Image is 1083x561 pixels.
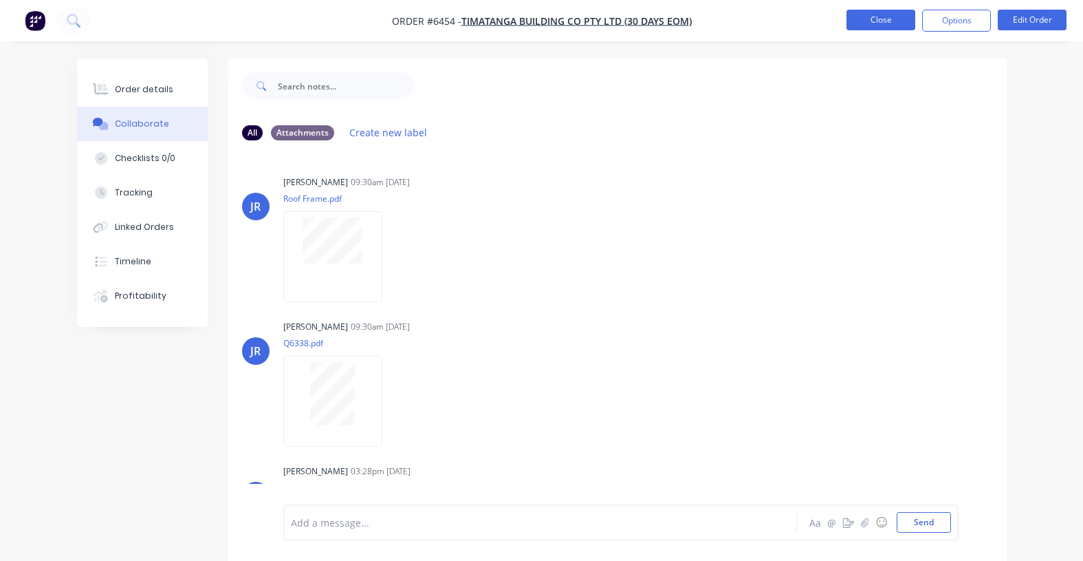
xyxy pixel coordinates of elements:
div: JR [250,343,261,359]
button: Profitability [77,279,208,313]
p: 25-P20-492 Steel Scene.pdf [283,482,396,494]
div: Timeline [115,255,151,268]
div: Order details [115,83,173,96]
button: Tracking [77,176,208,210]
button: Linked Orders [77,210,208,244]
div: Collaborate [115,118,169,130]
div: Attachments [271,125,334,140]
a: Timatanga Building Co Pty Ltd (30 days EOM) [461,14,692,28]
button: @ [824,514,840,531]
div: Checklists 0/0 [115,152,175,165]
button: Checklists 0/0 [77,141,208,176]
div: Profitability [115,290,166,302]
button: Timeline [77,244,208,279]
button: Send [897,512,951,533]
button: ☺ [873,514,890,531]
div: All [242,125,263,140]
button: Order details [77,72,208,107]
div: 03:28pm [DATE] [351,465,411,478]
button: Edit Order [998,10,1066,30]
button: Options [922,10,991,32]
p: Q6338.pdf [283,337,396,349]
div: Tracking [115,187,153,199]
button: Close [846,10,915,30]
div: [PERSON_NAME] [283,176,348,189]
span: Order #6454 - [392,14,461,28]
div: [PERSON_NAME] [283,321,348,333]
button: Collaborate [77,107,208,141]
div: JR [250,198,261,215]
p: Roof Frame.pdf [283,193,396,204]
button: Aa [807,514,824,531]
div: [PERSON_NAME] [283,465,348,478]
div: 09:30am [DATE] [351,176,410,189]
div: 09:30am [DATE] [351,321,410,333]
div: Linked Orders [115,221,174,233]
button: Create new label [342,123,435,142]
img: Factory [25,10,45,31]
input: Search notes... [278,72,414,100]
